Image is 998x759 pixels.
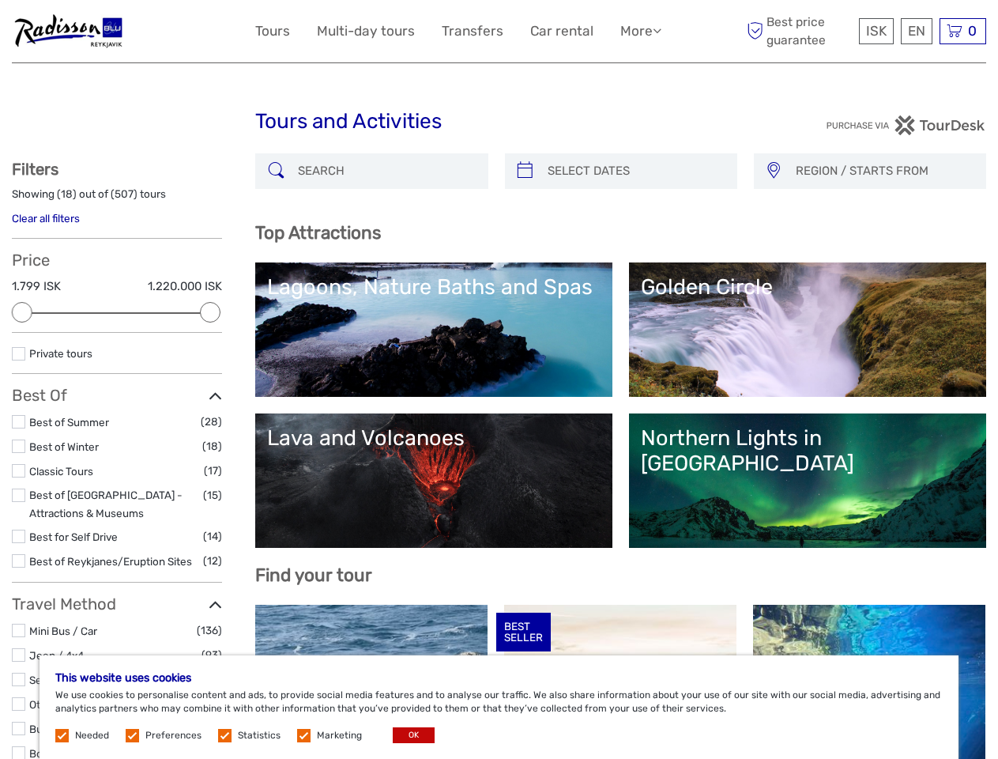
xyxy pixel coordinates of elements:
div: Lava and Volcanoes [267,425,601,451]
a: Best of [GEOGRAPHIC_DATA] - Attractions & Museums [29,489,183,519]
span: (136) [197,621,222,640]
img: PurchaseViaTourDesk.png [826,115,986,135]
a: More [620,20,661,43]
label: Preferences [145,729,201,742]
input: SEARCH [292,157,480,185]
div: EN [901,18,932,44]
label: Marketing [317,729,362,742]
a: Lava and Volcanoes [267,425,601,536]
a: Clear all filters [12,212,80,225]
a: Multi-day tours [317,20,415,43]
p: We're away right now. Please check back later! [22,28,179,40]
a: Private tours [29,347,92,360]
a: Best for Self Drive [29,531,118,543]
span: (14) [203,527,222,546]
label: 507 [115,187,134,202]
a: Self-Drive [29,674,79,686]
label: 1.799 ISK [12,278,61,295]
h1: Tours and Activities [255,109,743,134]
a: Best of Winter [29,440,99,453]
div: Northern Lights in [GEOGRAPHIC_DATA] [641,425,974,477]
h3: Price [12,251,222,270]
a: Northern Lights in [GEOGRAPHIC_DATA] [641,425,974,536]
h3: Best Of [12,386,222,405]
div: Lagoons, Nature Baths and Spas [267,274,601,300]
span: 0 [966,23,979,39]
a: Bus [29,723,48,735]
b: Top Attractions [255,222,381,244]
a: Jeep / 4x4 [29,649,84,662]
a: Golden Circle [641,274,974,385]
span: (17) [204,462,222,480]
button: OK [393,727,435,743]
span: (12) [203,552,222,570]
span: ISK [866,23,887,39]
h5: This website uses cookies [55,671,943,685]
div: BEST SELLER [496,613,551,652]
div: Golden Circle [641,274,974,300]
span: (15) [203,486,222,504]
a: Lagoons, Nature Baths and Spas [267,274,601,385]
img: 344-13b1ddd5-6d03-4bc9-8ab7-46461a61a986_logo_small.jpg [12,12,124,51]
span: Best price guarantee [743,13,855,48]
a: Mini Bus / Car [29,625,97,637]
div: We use cookies to personalise content and ads, to provide social media features and to analyse ou... [40,655,958,759]
a: Best of Reykjanes/Eruption Sites [29,555,192,568]
span: (28) [201,413,222,431]
strong: Filters [12,160,58,179]
label: Needed [75,729,109,742]
span: (93) [201,646,222,664]
a: Tours [255,20,290,43]
label: 1.220.000 ISK [148,278,222,295]
a: Best of Summer [29,416,109,429]
a: Car rental [530,20,593,43]
button: REGION / STARTS FROM [789,158,978,184]
b: Find your tour [255,565,372,586]
input: SELECT DATES [541,157,729,185]
a: Transfers [442,20,503,43]
h3: Travel Method [12,595,222,614]
button: Open LiveChat chat widget [182,25,201,43]
label: Statistics [238,729,281,742]
a: Other / Non-Travel [29,698,121,711]
a: Classic Tours [29,465,93,478]
div: Showing ( ) out of ( ) tours [12,187,222,211]
span: (18) [202,437,222,455]
label: 18 [61,187,73,202]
